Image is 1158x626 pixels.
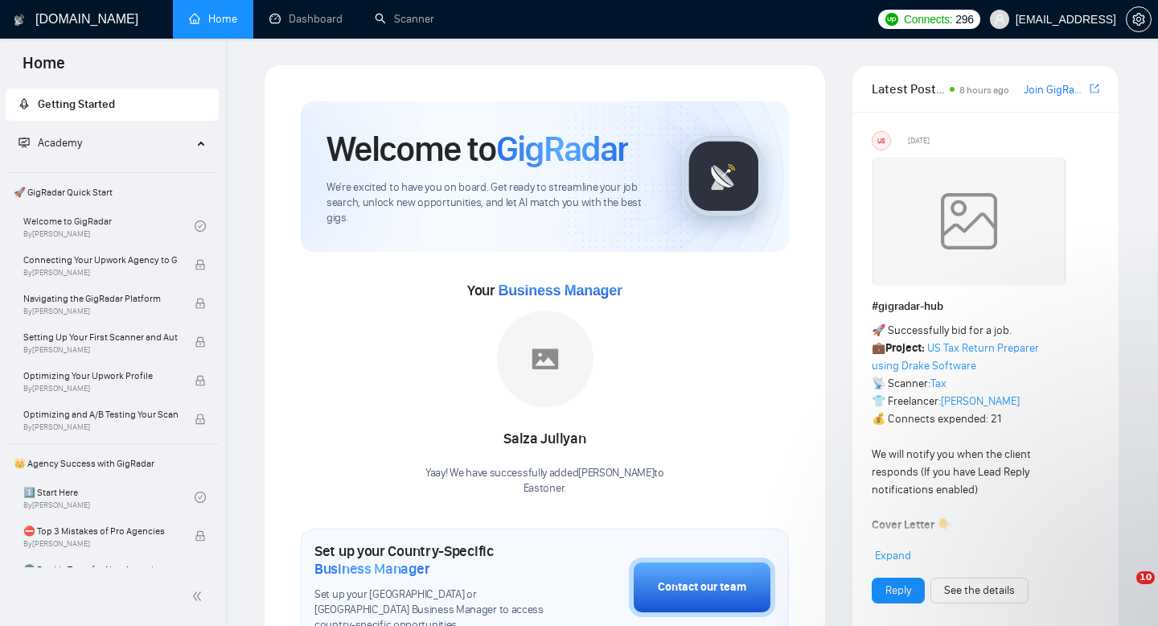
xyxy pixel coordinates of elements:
[23,384,178,393] span: By [PERSON_NAME]
[930,578,1029,603] button: See the details
[658,579,746,596] div: Contact our team
[195,259,206,270] span: lock
[14,7,25,33] img: logo
[467,282,622,299] span: Your
[23,523,178,539] span: ⛔ Top 3 Mistakes of Pro Agencies
[195,336,206,348] span: lock
[38,136,82,150] span: Academy
[38,97,115,111] span: Getting Started
[23,252,178,268] span: Connecting Your Upwork Agency to GigRadar
[684,136,764,216] img: gigradar-logo.png
[23,268,178,278] span: By [PERSON_NAME]
[955,10,973,28] span: 296
[375,12,434,26] a: searchScanner
[873,132,890,150] div: US
[23,539,178,549] span: By [PERSON_NAME]
[873,157,1066,286] img: weqQh+iSagEgQAAAABJRU5ErkJggg==
[496,127,628,171] span: GigRadar
[326,180,657,226] span: We're excited to have you on board. Get ready to streamline your job search, unlock new opportuni...
[1127,13,1151,26] span: setting
[1090,82,1099,95] span: export
[7,447,217,480] span: 👑 Agency Success with GigRadar
[23,329,178,345] span: Setting Up Your First Scanner and Auto-Bidder
[425,481,664,496] p: Eastoner .
[191,588,207,604] span: double-left
[908,134,930,148] span: [DATE]
[1136,571,1155,584] span: 10
[1024,81,1086,99] a: Join GigRadar Slack Community
[18,137,30,148] span: fund-projection-screen
[994,14,1005,25] span: user
[195,530,206,542] span: lock
[930,377,947,390] a: Tax
[941,394,1020,408] a: [PERSON_NAME]
[23,406,178,422] span: Optimizing and A/B Testing Your Scanner for Better Results
[959,84,1009,96] span: 8 hours ago
[195,298,206,309] span: lock
[885,582,911,599] a: Reply
[872,341,1039,373] a: US Tax Return Preparer using Drake Software
[314,560,429,578] span: Business Manager
[1103,571,1142,610] iframe: Intercom live chat
[23,345,178,355] span: By [PERSON_NAME]
[629,558,775,617] button: Contact our team
[1126,6,1152,32] button: setting
[497,311,593,407] img: placeholder.png
[23,307,178,316] span: By [PERSON_NAME]
[195,375,206,386] span: lock
[872,79,945,99] span: Latest Posts from the GigRadar Community
[10,51,78,85] span: Home
[195,414,206,425] span: lock
[944,582,1015,599] a: See the details
[23,290,178,307] span: Navigating the GigRadar Platform
[1126,13,1152,26] a: setting
[23,480,195,515] a: 1️⃣ Start HereBy[PERSON_NAME]
[326,127,628,171] h1: Welcome to
[904,10,952,28] span: Connects:
[1090,81,1099,97] a: export
[425,466,664,496] div: Yaay! We have successfully added [PERSON_NAME] to
[18,136,82,150] span: Academy
[314,542,548,578] h1: Set up your Country-Specific
[18,98,30,109] span: rocket
[23,368,178,384] span: Optimizing Your Upwork Profile
[195,220,206,232] span: check-circle
[885,13,898,26] img: upwork-logo.png
[498,282,622,299] span: Business Manager
[189,12,237,26] a: homeHome
[23,422,178,432] span: By [PERSON_NAME]
[7,176,217,208] span: 🚀 GigRadar Quick Start
[23,208,195,244] a: Welcome to GigRadarBy[PERSON_NAME]
[23,562,178,578] span: 🌚 Rookie Traps for New Agencies
[6,89,219,121] li: Getting Started
[872,298,1099,315] h1: # gigradar-hub
[872,578,925,603] button: Reply
[269,12,343,26] a: dashboardDashboard
[885,341,925,355] strong: Project:
[425,426,664,453] div: Salza Jullyan
[195,492,206,503] span: check-circle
